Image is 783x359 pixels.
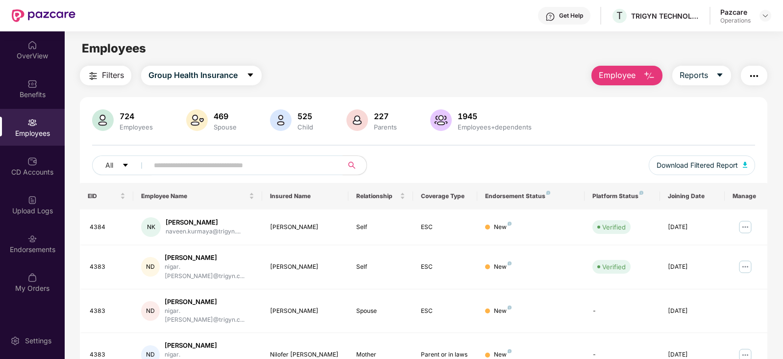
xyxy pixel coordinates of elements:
[657,160,738,171] span: Download Filtered Report
[720,7,751,17] div: Pazcare
[743,162,748,168] img: svg+xml;base64,PHN2ZyB4bWxucz0iaHR0cDovL3d3dy53My5vcmcvMjAwMC9zdmciIHhtbG5zOnhsaW5rPSJodHRwOi8vd3...
[356,192,398,200] span: Relationship
[546,191,550,195] img: svg+xml;base64,PHN2ZyB4bWxucz0iaHR0cDovL3d3dy53My5vcmcvMjAwMC9zdmciIHdpZHRoPSI4IiBoZWlnaHQ9IjgiIH...
[27,234,37,244] img: svg+xml;base64,PHN2ZyBpZD0iRW5kb3JzZW1lbnRzIiB4bWxucz0iaHR0cDovL3d3dy53My5vcmcvMjAwMC9zdmciIHdpZH...
[270,223,340,232] div: [PERSON_NAME]
[599,69,636,81] span: Employee
[246,71,254,80] span: caret-down
[165,341,255,350] div: [PERSON_NAME]
[141,301,160,321] div: ND
[141,192,247,200] span: Employee Name
[430,109,452,131] img: svg+xml;base64,PHN2ZyB4bWxucz0iaHR0cDovL3d3dy53My5vcmcvMjAwMC9zdmciIHhtbG5zOnhsaW5rPSJodHRwOi8vd3...
[668,223,717,232] div: [DATE]
[421,223,470,232] div: ESC
[295,111,315,121] div: 525
[508,222,512,226] img: svg+xml;base64,PHN2ZyB4bWxucz0iaHR0cDovL3d3dy53My5vcmcvMjAwMC9zdmciIHdpZHRoPSI4IiBoZWlnaHQ9IjgiIH...
[737,219,753,235] img: manageButton
[456,123,534,131] div: Employees+dependents
[80,66,131,85] button: Filters
[141,66,262,85] button: Group Health Insurancecaret-down
[748,70,760,82] img: svg+xml;base64,PHN2ZyB4bWxucz0iaHR0cDovL3d3dy53My5vcmcvMjAwMC9zdmciIHdpZHRoPSIyNCIgaGVpZ2h0PSIyNC...
[141,257,160,277] div: ND
[165,262,255,281] div: nigar.[PERSON_NAME]@trigyn.c...
[559,12,583,20] div: Get Help
[165,297,255,307] div: [PERSON_NAME]
[680,69,708,81] span: Reports
[494,262,512,272] div: New
[90,262,126,272] div: 4383
[591,66,662,85] button: Employee
[372,111,399,121] div: 227
[649,155,756,175] button: Download Filtered Report
[602,222,626,232] div: Verified
[80,183,134,209] th: EID
[660,183,725,209] th: Joining Date
[494,223,512,232] div: New
[672,66,731,85] button: Reportscaret-down
[485,192,577,200] div: Endorsement Status
[27,156,37,166] img: svg+xml;base64,PHN2ZyBpZD0iQ0RfQWNjb3VudHMiIGRhdGEtbmFtZT0iQ0QgQWNjb3VudHMiIHhtbG5zPSJodHRwOi8vd3...
[343,161,362,169] span: search
[118,123,155,131] div: Employees
[737,259,753,275] img: manageButton
[421,307,470,316] div: ESC
[186,109,208,131] img: svg+xml;base64,PHN2ZyB4bWxucz0iaHR0cDovL3d3dy53My5vcmcvMjAwMC9zdmciIHhtbG5zOnhsaW5rPSJodHRwOi8vd3...
[22,336,54,346] div: Settings
[166,218,241,227] div: [PERSON_NAME]
[356,262,405,272] div: Self
[212,123,239,131] div: Spouse
[87,70,99,82] img: svg+xml;base64,PHN2ZyB4bWxucz0iaHR0cDovL3d3dy53My5vcmcvMjAwMC9zdmciIHdpZHRoPSIyNCIgaGVpZ2h0PSIyNC...
[92,109,114,131] img: svg+xml;base64,PHN2ZyB4bWxucz0iaHR0cDovL3d3dy53My5vcmcvMjAwMC9zdmciIHhtbG5zOnhsaW5rPSJodHRwOi8vd3...
[133,183,262,209] th: Employee Name
[668,262,717,272] div: [DATE]
[372,123,399,131] div: Parents
[346,109,368,131] img: svg+xml;base64,PHN2ZyB4bWxucz0iaHR0cDovL3d3dy53My5vcmcvMjAwMC9zdmciIHhtbG5zOnhsaW5rPSJodHRwOi8vd3...
[92,155,152,175] button: Allcaret-down
[421,262,470,272] div: ESC
[413,183,478,209] th: Coverage Type
[545,12,555,22] img: svg+xml;base64,PHN2ZyBpZD0iSGVscC0zMngzMiIgeG1sbnM9Imh0dHA6Ly93d3cudzMub3JnLzIwMDAvc3ZnIiB3aWR0aD...
[616,10,623,22] span: T
[90,307,126,316] div: 4383
[725,183,768,209] th: Manage
[166,227,241,236] div: naveen.kurmaya@trigyn....
[508,306,512,309] img: svg+xml;base64,PHN2ZyB4bWxucz0iaHR0cDovL3d3dy53My5vcmcvMjAwMC9zdmciIHdpZHRoPSI4IiBoZWlnaHQ9IjgiIH...
[602,262,626,272] div: Verified
[456,111,534,121] div: 1945
[212,111,239,121] div: 469
[592,192,652,200] div: Platform Status
[102,69,124,81] span: Filters
[165,253,255,262] div: [PERSON_NAME]
[761,12,769,20] img: svg+xml;base64,PHN2ZyBpZD0iRHJvcGRvd24tMzJ4MzIiIHhtbG5zPSJodHRwOi8vd3d3LnczLm9yZy8yMDAwL3N2ZyIgd2...
[508,349,512,353] img: svg+xml;base64,PHN2ZyB4bWxucz0iaHR0cDovL3d3dy53My5vcmcvMjAwMC9zdmciIHdpZHRoPSI4IiBoZWlnaHQ9IjgiIH...
[356,307,405,316] div: Spouse
[494,307,512,316] div: New
[348,183,413,209] th: Relationship
[668,307,717,316] div: [DATE]
[27,79,37,89] img: svg+xml;base64,PHN2ZyBpZD0iQmVuZWZpdHMiIHhtbG5zPSJodHRwOi8vd3d3LnczLm9yZy8yMDAwL3N2ZyIgd2lkdGg9Ij...
[90,223,126,232] div: 4384
[270,109,292,131] img: svg+xml;base64,PHN2ZyB4bWxucz0iaHR0cDovL3d3dy53My5vcmcvMjAwMC9zdmciIHhtbG5zOnhsaW5rPSJodHRwOi8vd3...
[639,191,643,195] img: svg+xml;base64,PHN2ZyB4bWxucz0iaHR0cDovL3d3dy53My5vcmcvMjAwMC9zdmciIHdpZHRoPSI4IiBoZWlnaHQ9IjgiIH...
[148,69,238,81] span: Group Health Insurance
[270,307,340,316] div: [PERSON_NAME]
[141,217,161,237] div: NK
[88,192,119,200] span: EID
[270,262,340,272] div: [PERSON_NAME]
[118,111,155,121] div: 724
[508,261,512,265] img: svg+xml;base64,PHN2ZyB4bWxucz0iaHR0cDovL3d3dy53My5vcmcvMjAwMC9zdmciIHdpZHRoPSI4IiBoZWlnaHQ9IjgiIH...
[10,336,20,346] img: svg+xml;base64,PHN2ZyBpZD0iU2V0dGluZy0yMHgyMCIgeG1sbnM9Imh0dHA6Ly93d3cudzMub3JnLzIwMDAvc3ZnIiB3aW...
[643,70,655,82] img: svg+xml;base64,PHN2ZyB4bWxucz0iaHR0cDovL3d3dy53My5vcmcvMjAwMC9zdmciIHhtbG5zOnhsaW5rPSJodHRwOi8vd3...
[631,11,700,21] div: TRIGYN TECHNOLOGIES LIMITED
[12,9,75,22] img: New Pazcare Logo
[82,41,146,55] span: Employees
[27,195,37,205] img: svg+xml;base64,PHN2ZyBpZD0iVXBsb2FkX0xvZ3MiIGRhdGEtbmFtZT0iVXBsb2FkIExvZ3MiIHhtbG5zPSJodHRwOi8vd3...
[122,162,129,170] span: caret-down
[165,307,255,325] div: nigar.[PERSON_NAME]@trigyn.c...
[262,183,348,209] th: Insured Name
[27,40,37,50] img: svg+xml;base64,PHN2ZyBpZD0iSG9tZSIgeG1sbnM9Imh0dHA6Ly93d3cudzMub3JnLzIwMDAvc3ZnIiB3aWR0aD0iMjAiIG...
[343,155,367,175] button: search
[295,123,315,131] div: Child
[27,273,37,282] img: svg+xml;base64,PHN2ZyBpZD0iTXlfT3JkZXJzIiBkYXRhLW5hbWU9Ik15IE9yZGVycyIgeG1sbnM9Imh0dHA6Ly93d3cudz...
[105,160,113,171] span: All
